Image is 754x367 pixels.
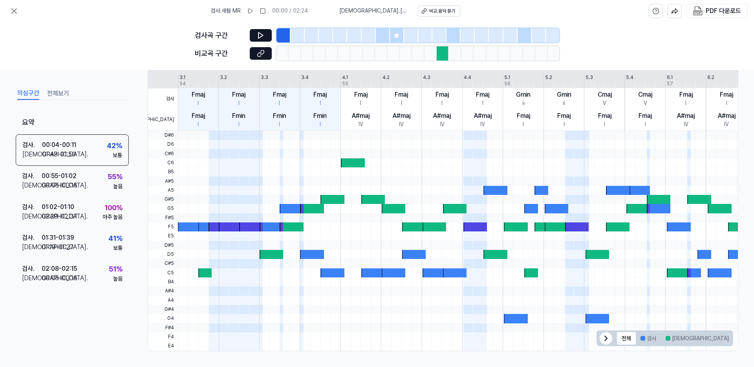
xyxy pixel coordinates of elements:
div: Gmin [516,90,531,99]
img: share [671,7,678,15]
div: 5.1 [504,74,510,81]
div: Fmaj [679,90,693,99]
div: 3.4 [301,74,309,81]
div: Fmaj [395,90,408,99]
span: F#5 [148,213,178,222]
button: 의심구간 [17,87,39,100]
div: 56 [504,81,511,87]
div: 아주 높음 [102,213,123,221]
div: [DEMOGRAPHIC_DATA] . [22,242,42,252]
span: [DEMOGRAPHIC_DATA] [148,109,178,130]
div: V [644,99,647,107]
div: 01:19 - 01:27 [42,242,73,252]
button: [DEMOGRAPHIC_DATA] [661,332,734,345]
span: A4 [148,296,178,305]
span: D#6 [148,131,178,140]
div: 55 % [108,171,123,183]
button: help [649,4,663,18]
div: [DEMOGRAPHIC_DATA] . [22,181,42,190]
div: 4.2 [382,74,390,81]
button: 전체보기 [47,87,69,100]
div: I [238,121,240,128]
div: 51 % [109,264,123,275]
div: 02:08 - 02:15 [42,264,77,273]
div: 00:55 - 01:02 [42,171,77,181]
div: IV [480,121,485,128]
div: 02:29 - 02:37 [42,211,77,221]
div: IV [724,121,729,128]
span: C5 [148,268,178,277]
div: Fmaj [639,111,652,121]
div: I [604,121,605,128]
div: I [685,99,686,107]
div: A#maj [677,111,695,121]
div: IV [440,121,445,128]
div: I [564,121,565,128]
span: C#6 [148,149,178,158]
div: Cmaj [598,90,612,99]
div: 6.2 [707,74,714,81]
div: 100 % [104,202,123,213]
div: Fmaj [436,90,449,99]
div: 01:43 - 01:50 [42,150,76,159]
div: V [603,99,606,107]
div: I [726,99,727,107]
span: F4 [148,332,178,341]
div: Fmaj [476,90,489,99]
div: 55 [342,81,348,87]
div: A#maj [433,111,451,121]
div: 00:00 / 02:24 [272,7,308,15]
div: A#maj [393,111,410,121]
div: I [401,99,402,107]
div: 6.1 [667,74,673,81]
span: C#5 [148,259,178,268]
span: D#5 [148,241,178,250]
div: I [360,99,361,107]
div: 3.1 [179,74,185,81]
div: 검사곡 구간 [195,30,245,41]
div: 검사 . [22,233,42,242]
svg: help [652,7,659,15]
div: 보통 [113,151,122,159]
div: 4.1 [342,74,348,81]
div: 01:02 - 01:10 [42,202,74,211]
div: A#maj [352,111,370,121]
div: IV [684,121,688,128]
div: A#maj [474,111,492,121]
div: Fmin [313,111,327,121]
div: I [320,121,321,128]
div: Fmaj [232,90,245,99]
div: 5.4 [626,74,633,81]
div: 요약 [16,111,129,134]
span: G4 [148,314,178,323]
div: 5.2 [545,74,552,81]
button: 비교 음악 듣기 [418,6,460,17]
div: I [645,121,646,128]
div: I [279,121,280,128]
span: B5 [148,167,178,176]
div: [DEMOGRAPHIC_DATA] . [22,211,42,221]
div: Cmaj [638,90,652,99]
div: 비교 음악 듣기 [429,8,455,15]
span: G#4 [148,305,178,314]
div: Fmaj [517,111,530,121]
div: [DEMOGRAPHIC_DATA] . [22,273,42,283]
span: D5 [148,250,178,259]
span: B4 [148,277,178,286]
div: I [482,99,483,107]
div: PDF 다운로드 [706,6,741,16]
div: 41 % [108,233,123,244]
div: 00:08 - 00:16 [42,273,77,283]
span: G5 [148,204,178,213]
div: ii [522,99,525,107]
span: A#4 [148,286,178,295]
div: 42 % [107,140,122,151]
div: 비교곡 구간 [195,48,245,59]
img: PDF Download [693,6,703,16]
span: F5 [148,222,178,231]
span: E4 [148,341,178,350]
div: Fmaj [192,111,205,121]
div: 01:31 - 01:39 [42,233,74,242]
div: Gmin [557,90,571,99]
